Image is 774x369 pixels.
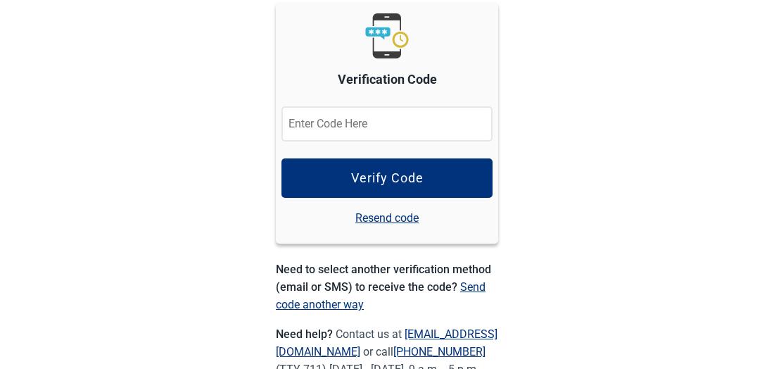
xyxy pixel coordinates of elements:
[281,158,493,198] button: Verify Code
[351,171,424,185] div: Verify Code
[355,209,419,227] a: Resend code
[281,106,493,142] input: Enter Code Here
[393,345,486,358] a: [PHONE_NUMBER]
[276,263,491,294] span: Need to select another verification method (email or SMS) to receive the code?
[276,327,497,358] span: Contact us at
[276,327,497,358] a: [EMAIL_ADDRESS][DOMAIN_NAME]
[276,327,336,341] span: Need help?
[338,70,437,89] label: Verification Code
